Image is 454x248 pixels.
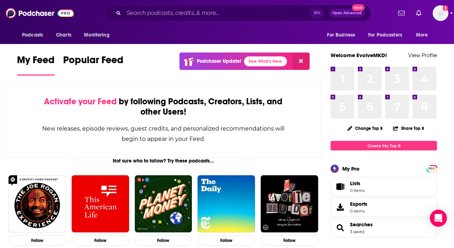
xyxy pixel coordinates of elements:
[352,4,365,11] span: New
[63,54,123,76] a: Popular Feed
[41,123,285,144] div: New releases, episode reviews, guest credits, and personalized recommendations will begin to appe...
[261,235,318,246] button: Follow
[331,141,437,150] a: Create My Top 8
[22,30,43,40] span: Podcasts
[51,28,76,42] a: Charts
[198,175,255,233] img: The Daily
[350,209,367,214] span: 0 items
[329,9,365,17] button: Open AdvancedNew
[331,198,437,217] a: Exports
[63,54,123,70] span: Popular Feed
[333,182,347,192] span: Lists
[261,175,318,233] img: My Favorite Murder with Karen Kilgariff and Georgia Hardstark
[350,229,364,234] a: 3 saved
[350,188,365,193] span: 0 items
[416,30,428,40] span: More
[350,201,367,207] span: Exports
[331,52,387,59] a: Welcome EvolveMKD!
[342,165,360,172] div: My Pro
[244,56,287,66] a: See What's New
[333,202,347,212] span: Exports
[72,175,129,233] img: This American Life
[331,177,437,196] a: Lists
[6,6,74,20] img: Podchaser - Follow, Share and Rate Podcasts
[411,28,437,42] button: open menu
[198,235,255,246] button: Follow
[433,5,448,21] img: User Profile
[44,96,117,107] span: Activate your Feed
[333,223,347,233] a: Searches
[135,175,192,233] img: Planet Money
[9,175,66,233] img: The Joe Rogan Experience
[56,30,71,40] span: Charts
[332,11,362,15] span: Open Advanced
[6,158,321,164] div: Not sure who to follow? Try these podcasts...
[343,124,387,133] button: Change Top 8
[368,30,402,40] span: For Podcasters
[430,210,447,227] div: Open Intercom Messenger
[408,52,437,59] a: View Profile
[197,58,241,64] p: Podchaser Update!
[427,166,436,171] a: PRO
[395,7,408,19] a: Show notifications dropdown
[331,218,437,237] span: Searches
[72,235,129,246] button: Follow
[84,30,109,40] span: Monitoring
[413,7,424,19] a: Show notifications dropdown
[327,30,355,40] span: For Business
[79,28,118,42] button: open menu
[124,7,310,19] input: Search podcasts, credits, & more...
[322,28,364,42] button: open menu
[41,97,285,117] div: by following Podcasts, Creators, Lists, and other Users!
[443,5,448,11] svg: Add a profile image
[17,54,55,70] span: My Feed
[393,121,425,135] button: Share Top 8
[17,54,55,76] a: My Feed
[104,5,371,21] div: Search podcasts, credits, & more...
[433,5,448,21] span: Logged in as EvolveMKD
[350,221,373,228] a: Searches
[350,180,360,187] span: Lists
[364,28,413,42] button: open menu
[9,235,66,246] button: Follow
[350,180,365,187] span: Lists
[17,28,52,42] button: open menu
[310,9,323,18] span: ⌘ K
[433,5,448,21] button: Show profile menu
[135,235,192,246] button: Follow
